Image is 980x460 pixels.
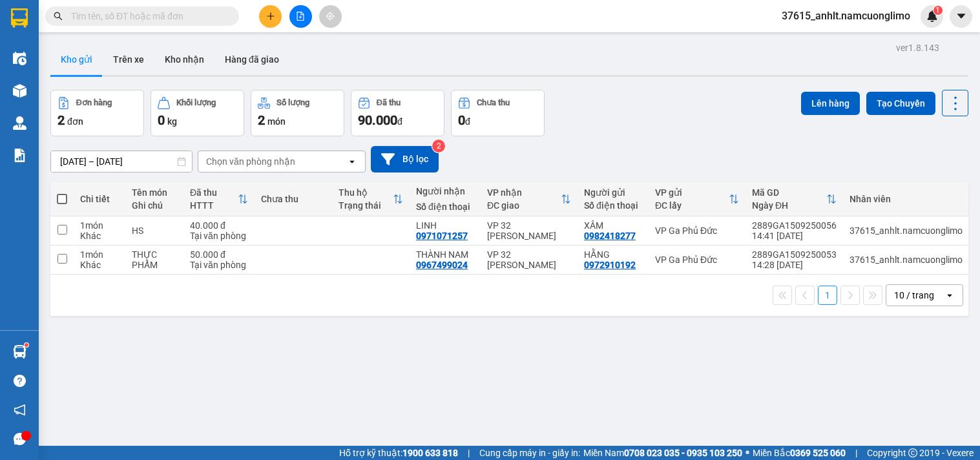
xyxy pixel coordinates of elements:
[13,52,26,65] img: warehouse-icon
[745,182,843,216] th: Toggle SortBy
[481,182,578,216] th: Toggle SortBy
[14,433,26,445] span: message
[206,155,295,168] div: Chọn văn phòng nhận
[54,12,63,21] span: search
[416,220,474,231] div: LINH
[752,187,826,198] div: Mã GD
[584,200,642,211] div: Số điện thoại
[850,255,963,265] div: 37615_anhlt.namcuonglimo
[790,448,846,458] strong: 0369 525 060
[655,255,739,265] div: VP Ga Phủ Đức
[13,84,26,98] img: warehouse-icon
[465,116,470,127] span: đ
[753,446,846,460] span: Miền Bắc
[432,140,445,152] sup: 2
[332,182,410,216] th: Toggle SortBy
[190,200,238,211] div: HTTT
[477,98,510,107] div: Chưa thu
[487,187,561,198] div: VP nhận
[11,8,28,28] img: logo-vxr
[935,6,940,15] span: 1
[416,249,474,260] div: THÀNH NAM
[80,220,119,231] div: 1 món
[855,446,857,460] span: |
[402,448,458,458] strong: 1900 633 818
[76,98,112,107] div: Đơn hàng
[80,260,119,270] div: Khác
[955,10,967,22] span: caret-down
[50,90,144,136] button: Đơn hàng2đơn
[261,194,326,204] div: Chưa thu
[183,182,255,216] th: Toggle SortBy
[416,186,474,196] div: Người nhận
[289,5,312,28] button: file-add
[371,146,439,172] button: Bộ lọc
[752,220,837,231] div: 2889GA1509250056
[584,231,636,241] div: 0982418277
[326,12,335,21] span: aim
[167,116,177,127] span: kg
[745,450,749,455] span: ⚪️
[801,92,860,115] button: Lên hàng
[190,249,248,260] div: 50.000 đ
[267,116,286,127] span: món
[850,194,963,204] div: Nhân viên
[351,90,444,136] button: Đã thu90.000đ
[190,260,248,270] div: Tại văn phòng
[377,98,401,107] div: Đã thu
[818,286,837,305] button: 1
[158,112,165,128] span: 0
[80,249,119,260] div: 1 món
[51,151,192,172] input: Select a date range.
[487,220,571,241] div: VP 32 [PERSON_NAME]
[176,98,216,107] div: Khối lượng
[584,260,636,270] div: 0972910192
[190,187,238,198] div: Đã thu
[752,231,837,241] div: 14:41 [DATE]
[468,446,470,460] span: |
[458,112,465,128] span: 0
[190,220,248,231] div: 40.000 đ
[866,92,935,115] button: Tạo Chuyến
[655,187,729,198] div: VP gửi
[14,404,26,416] span: notification
[132,200,177,211] div: Ghi chú
[339,200,393,211] div: Trạng thái
[584,249,642,260] div: HẰNG
[214,44,289,75] button: Hàng đã giao
[266,12,275,21] span: plus
[190,231,248,241] div: Tại văn phòng
[649,182,745,216] th: Toggle SortBy
[655,200,729,211] div: ĐC lấy
[752,249,837,260] div: 2889GA1509250053
[57,112,65,128] span: 2
[251,90,344,136] button: Số lượng2món
[276,98,309,107] div: Số lượng
[339,187,393,198] div: Thu hộ
[347,156,357,167] svg: open
[451,90,545,136] button: Chưa thu0đ
[154,44,214,75] button: Kho nhận
[13,149,26,162] img: solution-icon
[624,448,742,458] strong: 0708 023 035 - 0935 103 250
[259,5,282,28] button: plus
[752,260,837,270] div: 14:28 [DATE]
[13,345,26,359] img: warehouse-icon
[71,9,224,23] input: Tìm tên, số ĐT hoặc mã đơn
[908,448,917,457] span: copyright
[258,112,265,128] span: 2
[850,225,963,236] div: 37615_anhlt.namcuonglimo
[584,187,642,198] div: Người gửi
[584,220,642,231] div: XÂM
[103,44,154,75] button: Trên xe
[397,116,402,127] span: đ
[926,10,938,22] img: icon-new-feature
[487,200,561,211] div: ĐC giao
[416,260,468,270] div: 0967499024
[358,112,397,128] span: 90.000
[944,290,955,300] svg: open
[50,44,103,75] button: Kho gửi
[80,231,119,241] div: Khác
[132,187,177,198] div: Tên món
[655,225,739,236] div: VP Ga Phủ Đức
